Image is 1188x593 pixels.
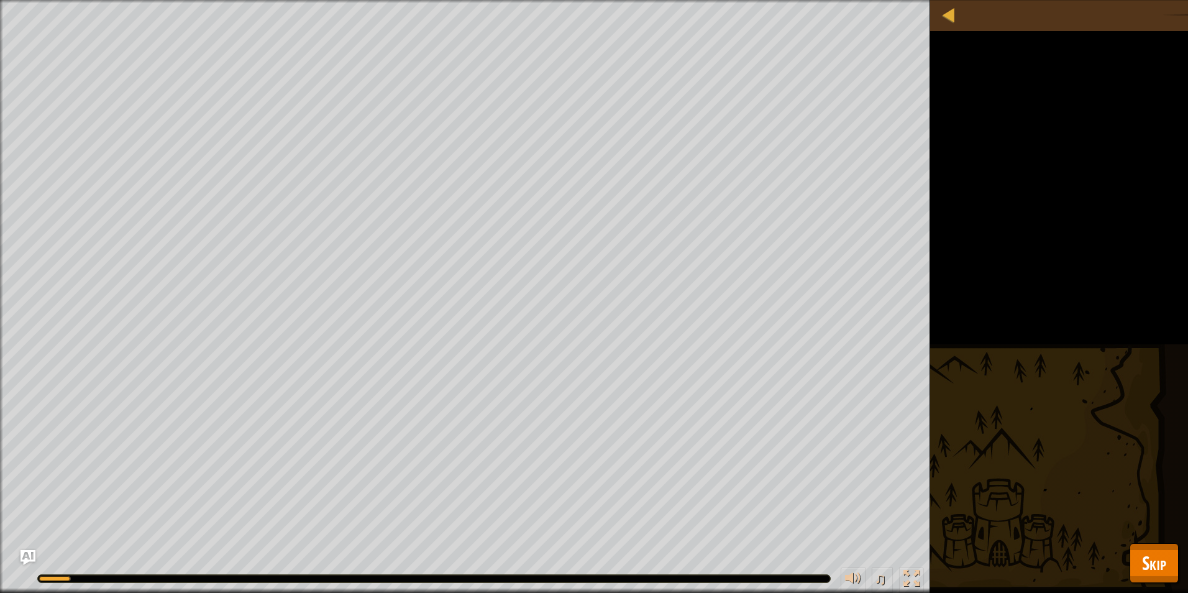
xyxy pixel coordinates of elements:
button: Toggle fullscreen [899,568,924,593]
button: Adjust volume [841,568,866,593]
span: Skip [1142,550,1166,576]
button: Ask AI [21,550,35,565]
span: ♫ [874,569,887,588]
button: Skip [1130,543,1179,583]
button: ♫ [872,568,893,593]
